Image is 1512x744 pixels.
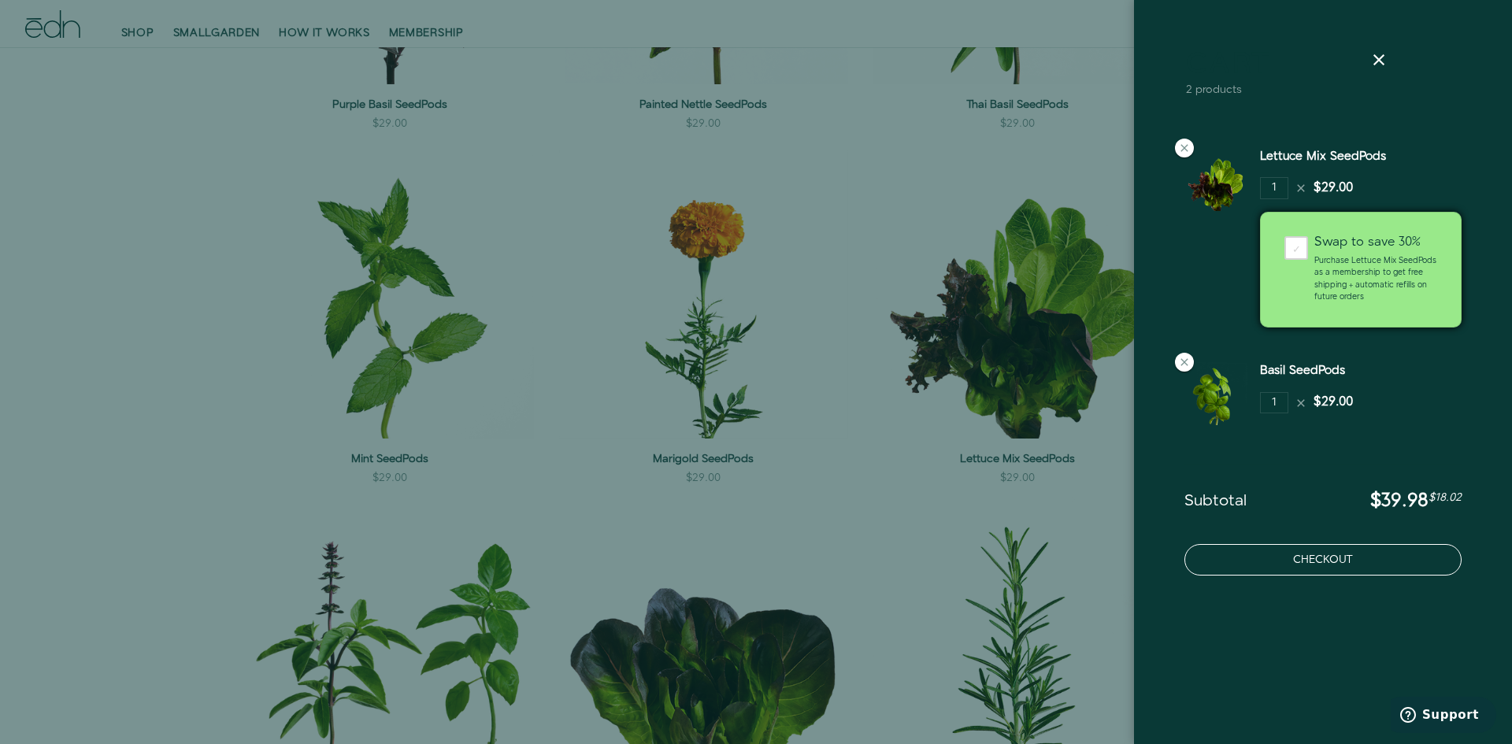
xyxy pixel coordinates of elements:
a: Cart [1186,50,1273,79]
img: Basil SeedPods [1184,362,1247,425]
iframe: Opens a widget where you can find more information [1391,697,1496,736]
span: products [1195,82,1242,98]
span: $18.02 [1429,490,1462,505]
span: 2 [1186,82,1192,98]
div: $29.00 [1314,180,1353,198]
img: Lettuce Mix SeedPods [1184,148,1247,211]
p: Purchase Lettuce Mix SeedPods as a membership to get free shipping + automatic refills on future ... [1314,255,1437,303]
div: Swap to save 30% [1314,236,1437,249]
a: Lettuce Mix SeedPods [1260,148,1386,165]
button: Checkout [1184,544,1462,576]
div: $29.00 [1314,394,1353,412]
span: Subtotal [1184,492,1247,511]
a: Basil SeedPods [1260,362,1345,379]
span: $39.98 [1370,487,1429,514]
div: ✓ [1284,236,1308,260]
